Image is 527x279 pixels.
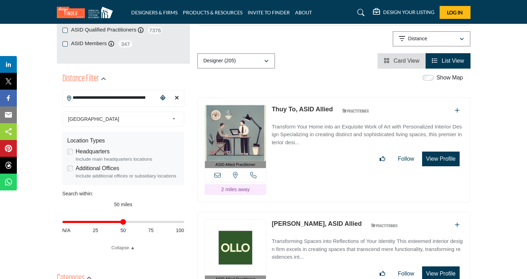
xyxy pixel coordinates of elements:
img: ASID Qualified Practitioners Badge Icon [368,221,400,230]
span: 2 miles away [221,187,249,192]
button: Distance [393,31,471,47]
div: Include additional offices or subsidiary locations [76,173,179,180]
p: Transforming Spaces into Reflections of Your Identity This esteemed interior design firm excels i... [272,237,463,261]
span: 50 miles [114,202,132,207]
a: View List [432,58,464,64]
input: Search Location [63,91,158,105]
img: Wonyoung Kim, ASID Allied [205,219,266,275]
a: View Card [384,58,419,64]
span: 347 [118,40,133,48]
p: Transform Your Home into an Exquisite Work of Art with Personalized Interior Design Specializing ... [272,123,463,147]
span: 7376 [147,26,163,35]
h2: Distance Filter [62,73,99,85]
div: DESIGN YOUR LISTING [373,8,434,17]
p: Distance [408,35,427,42]
button: Follow [393,152,419,166]
a: INVITE TO FINDER [248,9,290,15]
a: [PERSON_NAME], ASID Allied [272,220,362,227]
input: ASID Qualified Practitioners checkbox [62,28,68,33]
a: ASID Allied Practitioner [205,105,266,168]
input: ASID Members checkbox [62,41,68,47]
span: [GEOGRAPHIC_DATA] [68,115,169,123]
label: ASID Qualified Practitioners [71,26,136,34]
p: Thuy To, ASID Allied [272,105,333,114]
img: Site Logo [57,7,116,18]
span: Log In [447,9,463,15]
label: Additional Offices [76,164,119,173]
img: ASID Qualified Practitioners Badge Icon [340,106,371,115]
button: View Profile [422,152,459,166]
span: 100 [176,227,184,234]
label: ASID Members [71,40,107,48]
p: Wonyoung Kim, ASID Allied [272,219,362,229]
span: 25 [93,227,98,234]
span: 50 [120,227,126,234]
button: Like listing [375,152,390,166]
div: Clear search location [172,91,182,106]
li: Card View [378,53,426,69]
span: List View [442,58,464,64]
li: List View [426,53,470,69]
button: Designer (205) [197,53,275,69]
button: Log In [440,6,471,19]
label: Show Map [436,74,463,82]
span: Card View [394,58,420,64]
img: Thuy To, ASID Allied [205,105,266,161]
span: ASID Allied Practitioner [215,162,255,168]
div: Choose your current location [158,91,168,106]
a: ABOUT [295,9,312,15]
div: Search within: [62,190,184,197]
a: PRODUCTS & RESOURCES [183,9,242,15]
a: DESIGNERS & FIRMS [131,9,178,15]
a: Thuy To, ASID Allied [272,106,333,113]
a: Transforming Spaces into Reflections of Your Identity This esteemed interior design firm excels i... [272,233,463,261]
a: Add To List [455,107,460,113]
div: Include main headquarters locations [76,156,179,163]
h5: DESIGN YOUR LISTING [383,9,434,15]
a: Transform Your Home into an Exquisite Work of Art with Personalized Interior Design Specializing ... [272,119,463,147]
a: Collapse ▲ [62,244,184,251]
a: Add To List [455,222,460,228]
p: Designer (205) [204,57,236,64]
div: Location Types [67,137,179,145]
a: Search [351,7,369,18]
span: 75 [148,227,154,234]
span: N/A [62,227,71,234]
label: Headquarters [76,147,110,156]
